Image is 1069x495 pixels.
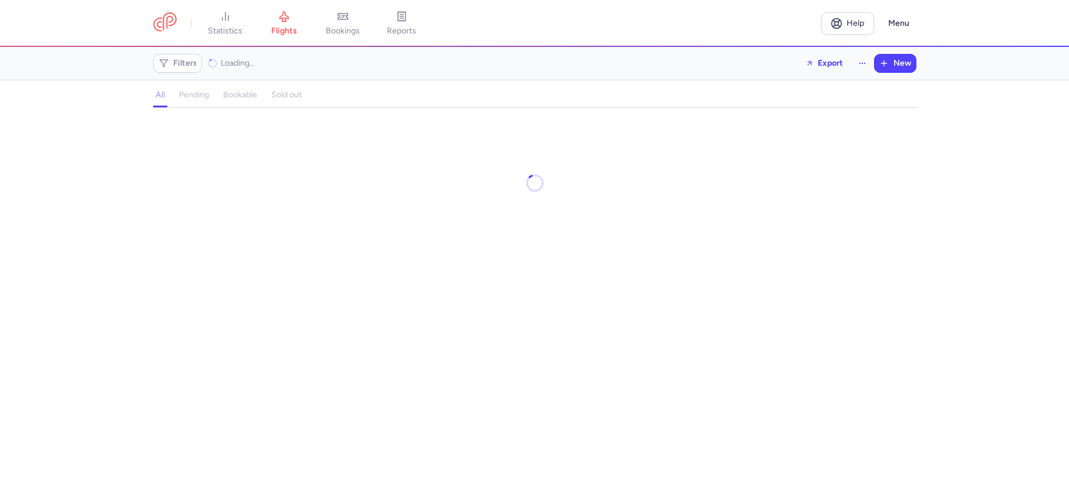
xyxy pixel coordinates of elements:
span: reports [387,26,416,36]
button: Export [798,54,851,73]
a: reports [372,11,431,36]
span: flights [271,26,297,36]
a: bookings [313,11,372,36]
span: bookings [326,26,360,36]
span: Filters [173,59,197,68]
button: Menu [881,12,916,35]
span: New [893,59,911,68]
span: Help [847,19,864,28]
a: Help [821,12,874,35]
button: Filters [154,55,201,72]
a: CitizenPlane red outlined logo [153,12,177,34]
span: Loading... [221,58,255,68]
a: statistics [196,11,255,36]
button: New [875,55,916,72]
span: Export [818,59,843,67]
span: statistics [208,26,242,36]
a: flights [255,11,313,36]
